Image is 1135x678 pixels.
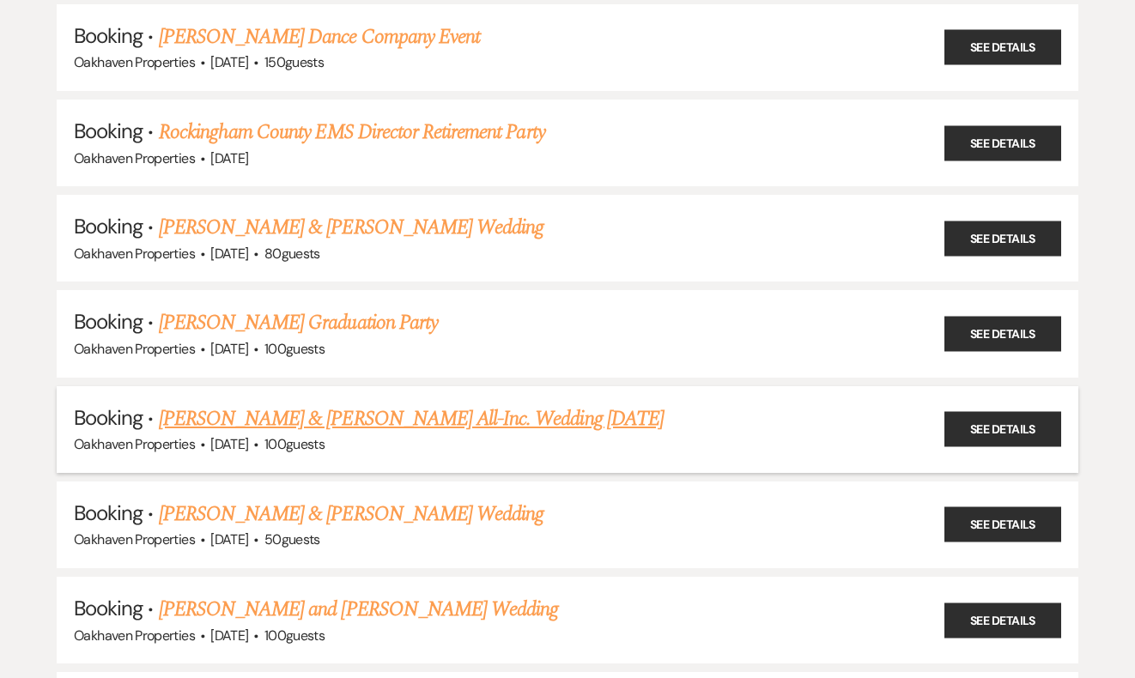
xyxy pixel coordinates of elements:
span: [DATE] [210,340,248,358]
a: See Details [944,125,1061,160]
a: [PERSON_NAME] & [PERSON_NAME] All-Inc. Wedding [DATE] [159,403,664,434]
span: [DATE] [210,627,248,645]
span: Booking [74,22,143,49]
span: 100 guests [264,627,325,645]
a: [PERSON_NAME] & [PERSON_NAME] Wedding [159,499,543,530]
a: [PERSON_NAME] Dance Company Event [159,21,480,52]
a: See Details [944,602,1061,638]
span: Oakhaven Properties [74,530,195,548]
span: Booking [74,118,143,144]
span: [DATE] [210,435,248,453]
a: Rockingham County EMS Director Retirement Party [159,117,545,148]
a: See Details [944,30,1061,65]
span: [DATE] [210,53,248,71]
a: [PERSON_NAME] & [PERSON_NAME] Wedding [159,212,543,243]
span: 80 guests [264,245,320,263]
span: 100 guests [264,435,325,453]
span: Booking [74,308,143,335]
span: Booking [74,213,143,239]
span: Oakhaven Properties [74,340,195,358]
span: [DATE] [210,530,248,548]
span: Oakhaven Properties [74,627,195,645]
a: [PERSON_NAME] and [PERSON_NAME] Wedding [159,594,559,625]
span: Oakhaven Properties [74,245,195,263]
span: Oakhaven Properties [74,53,195,71]
span: Booking [74,499,143,526]
a: [PERSON_NAME] Graduation Party [159,307,438,338]
span: Booking [74,595,143,621]
span: Booking [74,404,143,431]
span: 100 guests [264,340,325,358]
a: See Details [944,507,1061,542]
span: [DATE] [210,149,248,167]
a: See Details [944,317,1061,352]
span: Oakhaven Properties [74,435,195,453]
a: See Details [944,412,1061,447]
span: Oakhaven Properties [74,149,195,167]
span: 50 guests [264,530,320,548]
span: [DATE] [210,245,248,263]
span: 150 guests [264,53,324,71]
a: See Details [944,221,1061,256]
